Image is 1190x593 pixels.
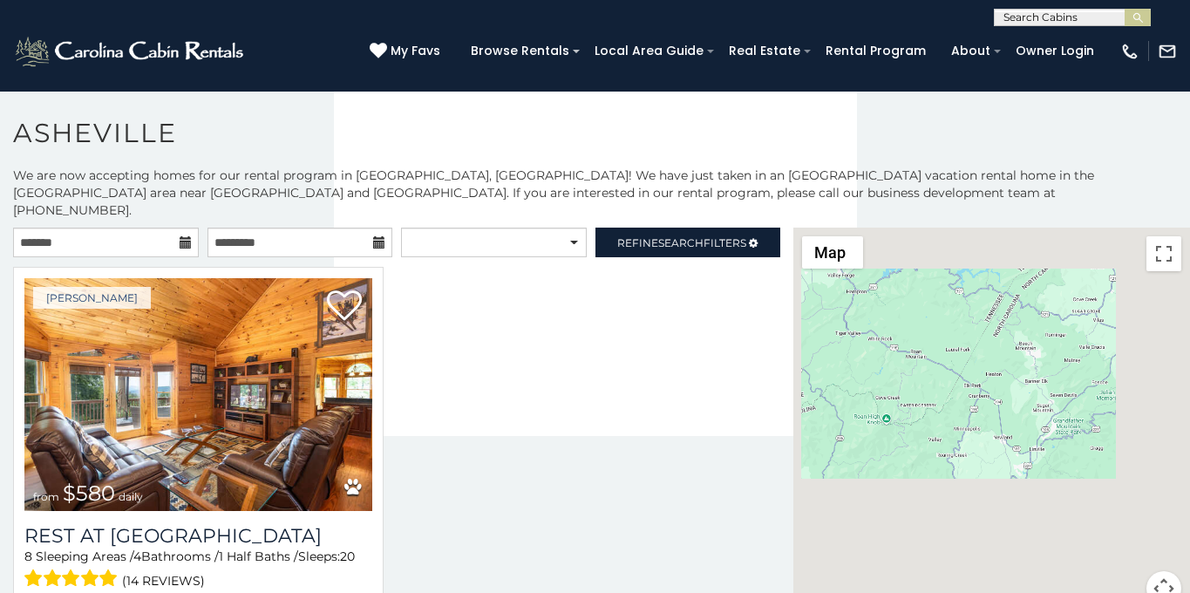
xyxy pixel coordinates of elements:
[24,524,372,548] h3: Rest at Mountain Crest
[802,236,863,269] button: Change map style
[1120,42,1139,61] img: phone-regular-white.png
[1007,37,1103,65] a: Owner Login
[817,37,935,65] a: Rental Program
[33,490,59,503] span: from
[1146,236,1181,271] button: Toggle fullscreen view
[595,228,781,257] a: RefineSearchFilters
[24,278,372,511] a: Rest at Mountain Crest from $580 daily
[391,42,440,60] span: My Favs
[586,37,712,65] a: Local Area Guide
[33,287,151,309] a: [PERSON_NAME]
[340,549,355,564] span: 20
[219,549,298,564] span: 1 Half Baths /
[24,278,372,511] img: Rest at Mountain Crest
[327,289,362,325] a: Add to favorites
[942,37,999,65] a: About
[720,37,809,65] a: Real Estate
[24,548,372,592] div: Sleeping Areas / Bathrooms / Sleeps:
[24,549,32,564] span: 8
[462,37,578,65] a: Browse Rentals
[133,549,141,564] span: 4
[658,236,704,249] span: Search
[63,481,115,506] span: $580
[1158,42,1177,61] img: mail-regular-white.png
[24,524,372,548] a: Rest at [GEOGRAPHIC_DATA]
[13,34,248,69] img: White-1-2.png
[814,243,846,262] span: Map
[119,490,143,503] span: daily
[122,569,205,592] span: (14 reviews)
[617,236,746,249] span: Refine Filters
[370,42,445,61] a: My Favs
